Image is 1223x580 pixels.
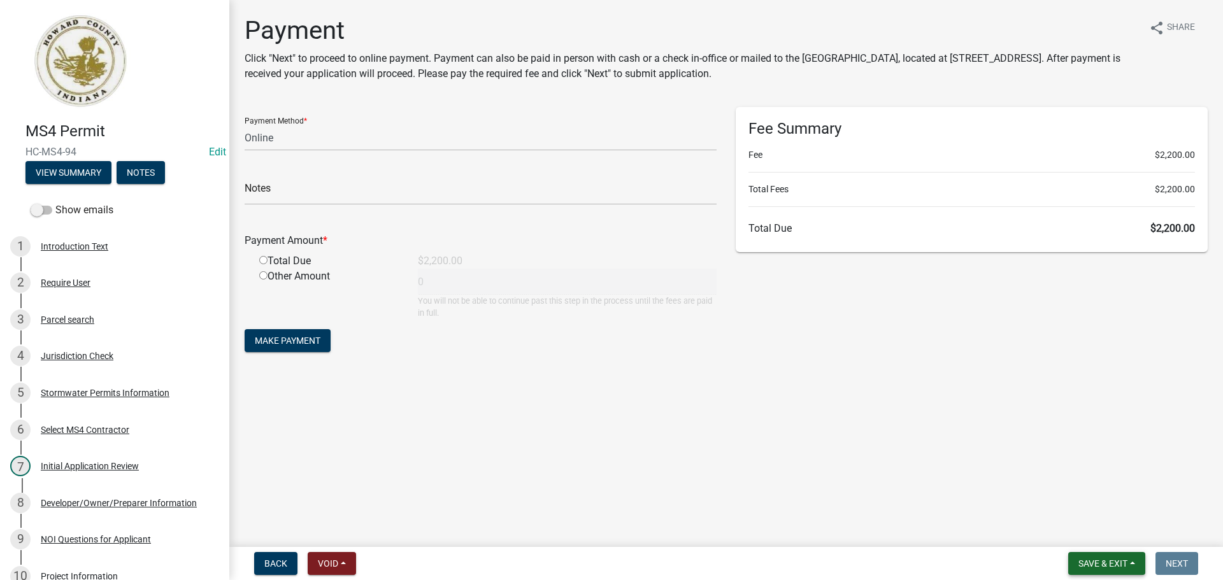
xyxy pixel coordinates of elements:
[10,236,31,257] div: 1
[245,51,1139,81] p: Click "Next" to proceed to online payment. Payment can also be paid in person with cash or a chec...
[25,13,134,109] img: Howard County, Indiana
[31,202,113,218] label: Show emails
[1149,20,1164,36] i: share
[250,253,408,269] div: Total Due
[250,269,408,319] div: Other Amount
[25,122,219,141] h4: MS4 Permit
[41,535,151,544] div: NOI Questions for Applicant
[254,552,297,575] button: Back
[41,351,113,360] div: Jurisdiction Check
[25,161,111,184] button: View Summary
[25,168,111,178] wm-modal-confirm: Summary
[1078,558,1127,569] span: Save & Exit
[308,552,356,575] button: Void
[117,168,165,178] wm-modal-confirm: Notes
[41,278,90,287] div: Require User
[748,222,1195,234] h6: Total Due
[10,309,31,330] div: 3
[748,148,1195,162] li: Fee
[1167,20,1195,36] span: Share
[10,272,31,293] div: 2
[41,315,94,324] div: Parcel search
[235,233,726,248] div: Payment Amount
[10,493,31,513] div: 8
[748,183,1195,196] li: Total Fees
[10,456,31,476] div: 7
[10,420,31,440] div: 6
[41,425,129,434] div: Select MS4 Contractor
[209,146,226,158] wm-modal-confirm: Edit Application Number
[10,346,31,366] div: 4
[1139,15,1205,40] button: shareShare
[41,499,197,507] div: Developer/Owner/Preparer Information
[10,529,31,549] div: 9
[1155,148,1195,162] span: $2,200.00
[255,336,320,346] span: Make Payment
[209,146,226,158] a: Edit
[748,120,1195,138] h6: Fee Summary
[264,558,287,569] span: Back
[25,146,204,158] span: HC-MS4-94
[1166,558,1188,569] span: Next
[245,15,1139,46] h1: Payment
[41,462,139,470] div: Initial Application Review
[41,388,169,397] div: Stormwater Permits Information
[1150,222,1195,234] span: $2,200.00
[117,161,165,184] button: Notes
[1155,552,1198,575] button: Next
[41,242,108,251] div: Introduction Text
[10,383,31,403] div: 5
[318,558,338,569] span: Void
[1068,552,1145,575] button: Save & Exit
[245,329,331,352] button: Make Payment
[1155,183,1195,196] span: $2,200.00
